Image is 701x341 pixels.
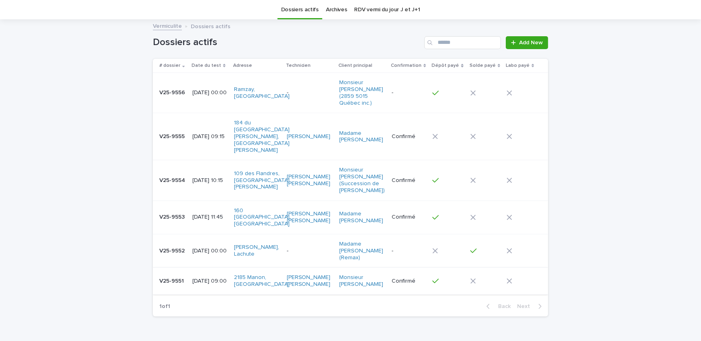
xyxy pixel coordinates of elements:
[287,211,332,224] a: [PERSON_NAME] [PERSON_NAME]
[192,278,227,285] p: [DATE] 09:00
[392,278,426,285] p: Confirmé
[286,61,311,70] p: Technicien
[506,36,548,49] a: Add New
[159,246,186,254] p: V25-9552
[234,86,290,100] a: Ramzay, [GEOGRAPHIC_DATA]
[326,0,347,19] a: Archives
[153,268,548,295] tr: V25-9551V25-9551 [DATE] 09:002185 Manon, [GEOGRAPHIC_DATA] [PERSON_NAME] [PERSON_NAME] Monsieur [...
[153,37,421,48] h1: Dossiers actifs
[234,244,279,258] a: [PERSON_NAME], Lachute
[153,200,548,234] tr: V25-9553V25-9553 [DATE] 11:45160 [GEOGRAPHIC_DATA], [GEOGRAPHIC_DATA] [PERSON_NAME] [PERSON_NAME]...
[159,176,187,184] p: V25-9554
[159,132,186,140] p: V25-9555
[392,89,426,96] p: -
[287,274,332,288] a: [PERSON_NAME] [PERSON_NAME]
[192,248,227,254] p: [DATE] 00:00
[234,120,290,153] a: 184 du [GEOGRAPHIC_DATA][PERSON_NAME], [GEOGRAPHIC_DATA][PERSON_NAME]
[493,304,511,309] span: Back
[191,21,230,30] p: Dossiers actifs
[159,212,186,221] p: V25-9553
[233,61,252,70] p: Adresse
[159,88,187,96] p: V25-9556
[514,303,548,310] button: Next
[519,40,543,45] span: Add New
[391,61,421,70] p: Confirmation
[159,61,180,70] p: # dossier
[339,241,384,261] a: Madame [PERSON_NAME] (Remax)
[339,211,384,224] a: Madame [PERSON_NAME]
[392,214,426,221] p: Confirmé
[432,61,459,70] p: Dépôt payé
[339,79,384,106] a: Monsieur [PERSON_NAME] (2859 5015 Québec inc.)
[281,0,319,19] a: Dossiers actifs
[192,214,227,221] p: [DATE] 11:45
[153,297,177,316] p: 1 of 1
[424,36,501,49] input: Search
[517,304,535,309] span: Next
[469,61,496,70] p: Solde payé
[153,21,182,30] a: Vermiculite
[338,61,372,70] p: Client principal
[287,174,332,187] a: [PERSON_NAME] [PERSON_NAME]
[287,133,331,140] a: [PERSON_NAME]
[153,160,548,200] tr: V25-9554V25-9554 [DATE] 10:15109 des Flandres, [GEOGRAPHIC_DATA][PERSON_NAME] [PERSON_NAME] [PERS...
[234,207,291,227] a: 160 [GEOGRAPHIC_DATA], [GEOGRAPHIC_DATA]
[234,170,290,190] a: 109 des Flandres, [GEOGRAPHIC_DATA][PERSON_NAME]
[339,274,384,288] a: Monsieur [PERSON_NAME]
[480,303,514,310] button: Back
[159,276,186,285] p: V25-9551
[287,248,332,254] p: -
[153,73,548,113] tr: V25-9556V25-9556 [DATE] 00:00Ramzay, [GEOGRAPHIC_DATA] -Monsieur [PERSON_NAME] (2859 5015 Québec ...
[506,61,530,70] p: Labo payé
[192,61,221,70] p: Date du test
[192,133,227,140] p: [DATE] 09:15
[339,130,384,144] a: Madame [PERSON_NAME]
[392,177,426,184] p: Confirmé
[392,133,426,140] p: Confirmé
[339,167,385,194] a: Monsieur [PERSON_NAME] (Succession de [PERSON_NAME])
[234,274,290,288] a: 2185 Manon, [GEOGRAPHIC_DATA]
[392,248,426,254] p: -
[153,234,548,267] tr: V25-9552V25-9552 [DATE] 00:00[PERSON_NAME], Lachute -Madame [PERSON_NAME] (Remax) -
[287,89,332,96] p: -
[192,177,227,184] p: [DATE] 10:15
[192,89,227,96] p: [DATE] 00:00
[153,113,548,160] tr: V25-9555V25-9555 [DATE] 09:15184 du [GEOGRAPHIC_DATA][PERSON_NAME], [GEOGRAPHIC_DATA][PERSON_NAME...
[354,0,420,19] a: RDV vermi du jour J et J+1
